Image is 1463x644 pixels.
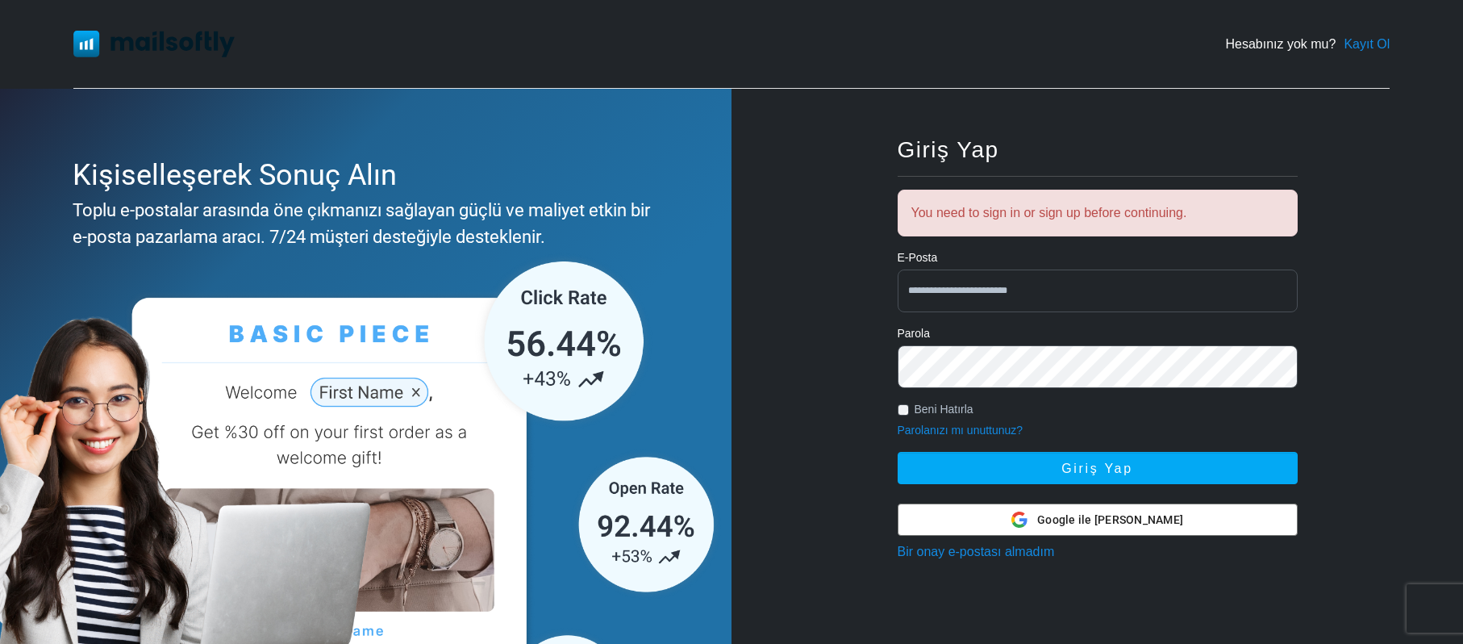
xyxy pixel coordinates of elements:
button: Giriş Yap [898,452,1298,484]
label: Parola [898,325,930,342]
div: You need to sign in or sign up before continuing. [898,190,1298,236]
div: Hesabınız yok mu? [1225,35,1390,54]
button: Google ile [PERSON_NAME] [898,504,1298,536]
div: Kişiselleşerek Sonuç Alın [73,153,652,197]
span: Giriş Yap [898,137,999,162]
span: Google ile [PERSON_NAME] [1037,512,1183,529]
a: Parolanızı mı unuttunuz? [898,424,1023,437]
div: Toplu e-postalar arasında öne çıkmanızı sağlayan güçlü ve maliyet etkin bir e-posta pazarlama ara... [73,197,652,250]
label: E-Posta [898,249,938,266]
a: Bir onay e-postası almadım [898,545,1055,558]
label: Beni Hatırla [915,401,973,418]
a: Kayıt Ol [1344,35,1390,54]
img: Mailsoftly [73,31,235,56]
